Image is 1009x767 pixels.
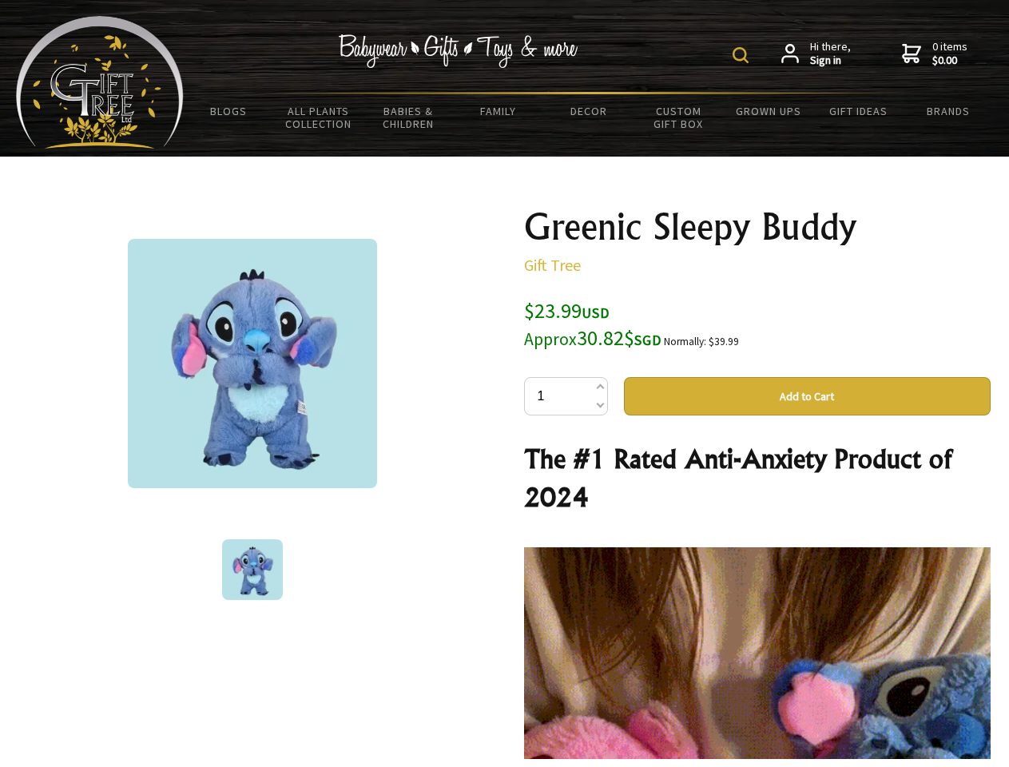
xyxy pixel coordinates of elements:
[624,377,991,415] button: Add to Cart
[543,94,634,128] a: Decor
[524,255,581,275] a: Gift Tree
[664,335,739,348] small: Normally: $39.99
[904,94,994,128] a: Brands
[582,304,610,322] span: USD
[810,54,851,68] strong: Sign in
[810,40,851,68] span: Hi there,
[16,16,184,149] img: Babyware - Gifts - Toys and more...
[184,94,274,128] a: BLOGS
[932,39,967,68] span: 0 items
[274,94,364,141] a: All Plants Collection
[524,297,661,351] span: $23.99 30.82$
[128,239,377,488] img: Greenic Sleepy Buddy
[902,40,967,68] a: 0 items$0.00
[634,331,661,349] span: SGD
[813,94,904,128] a: Gift Ideas
[733,47,749,63] img: product search
[222,539,283,600] img: Greenic Sleepy Buddy
[363,94,454,141] a: Babies & Children
[454,94,544,128] a: Family
[524,328,577,350] small: Approx
[524,208,991,246] h1: Greenic Sleepy Buddy
[524,443,951,513] strong: The #1 Rated Anti-Anxiety Product of 2024
[634,94,724,141] a: Custom Gift Box
[932,54,967,68] strong: $0.00
[781,40,851,68] a: Hi there,Sign in
[339,34,578,68] img: Babywear - Gifts - Toys & more
[723,94,813,128] a: Grown Ups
